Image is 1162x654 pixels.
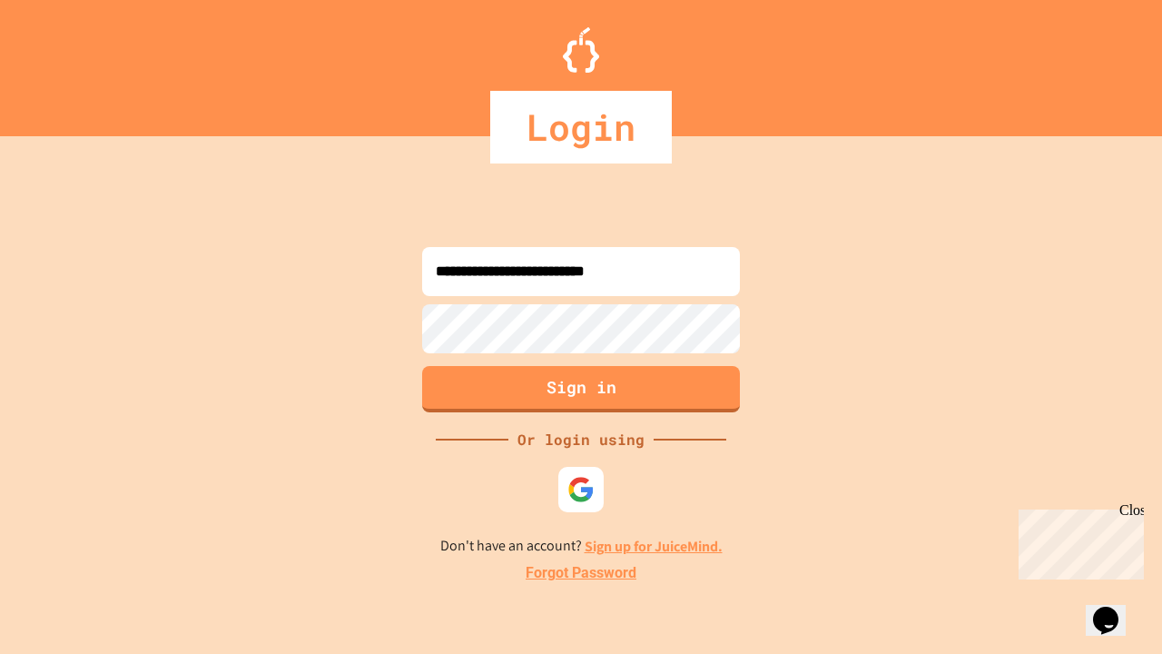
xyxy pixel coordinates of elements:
[7,7,125,115] div: Chat with us now!Close
[563,27,599,73] img: Logo.svg
[1011,502,1144,580] iframe: chat widget
[585,537,723,556] a: Sign up for JuiceMind.
[1086,581,1144,636] iframe: chat widget
[490,91,672,163] div: Login
[567,476,595,503] img: google-icon.svg
[526,562,636,584] a: Forgot Password
[508,429,654,451] div: Or login using
[440,535,723,558] p: Don't have an account?
[422,366,740,412] button: Sign in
